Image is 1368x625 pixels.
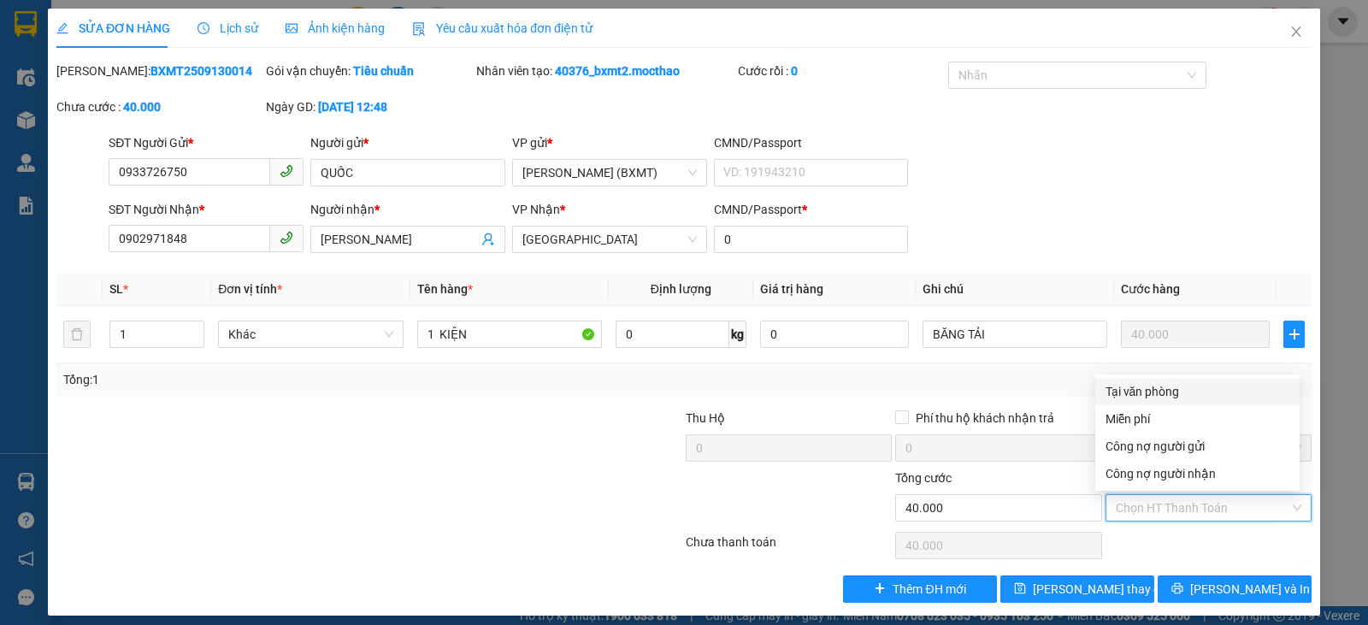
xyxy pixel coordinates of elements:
span: save [1014,582,1026,596]
div: SĐT Người Nhận [109,200,304,219]
div: [PERSON_NAME]: [56,62,262,80]
li: VP [GEOGRAPHIC_DATA] [118,92,227,149]
img: icon [412,22,426,36]
b: 40376_bxmt2.mocthao [555,64,680,78]
span: Lịch sử [198,21,258,35]
span: Thêm ĐH mới [893,580,965,598]
span: Yêu cầu xuất hóa đơn điện tử [412,21,593,35]
span: Ảnh kiện hàng [286,21,385,35]
input: Ghi Chú [923,321,1107,348]
span: Thu Hộ [686,411,725,425]
div: Tổng: 1 [63,370,529,389]
input: 0 [1121,321,1270,348]
span: Định lượng [651,282,711,296]
span: close [1289,25,1303,38]
div: Người gửi [310,133,505,152]
span: Cước hàng [1121,282,1180,296]
span: Phí thu hộ khách nhận trả [909,409,1061,427]
div: Công nợ người nhận [1106,464,1289,483]
div: Tại văn phòng [1106,382,1289,401]
div: CMND/Passport [714,200,909,219]
span: SL [109,282,123,296]
div: Nhân viên tạo: [476,62,735,80]
span: edit [56,22,68,34]
th: Ghi chú [916,273,1114,306]
button: plus [1283,321,1305,348]
button: delete [63,321,91,348]
span: picture [286,22,298,34]
span: Chọn HT Thanh Toán [1116,495,1301,521]
div: Cước gửi hàng sẽ được ghi vào công nợ của người gửi [1095,433,1300,460]
div: Cước gửi hàng sẽ được ghi vào công nợ của người nhận [1095,460,1300,487]
li: Xe khách Mộc Thảo [9,9,248,73]
b: [DATE] 12:48 [318,100,387,114]
span: user-add [481,233,495,246]
span: plus [1284,327,1304,341]
li: VP [PERSON_NAME] (BXMT) [9,92,118,130]
span: printer [1171,582,1183,596]
span: Đơn vị tính [218,282,282,296]
div: Cước rồi : [738,62,944,80]
div: Chưa cước : [56,97,262,116]
button: printer[PERSON_NAME] và In [1158,575,1312,603]
span: Hồ Chí Minh (BXMT) [522,160,697,186]
b: 40.000 [123,100,161,114]
span: Tổng cước [895,471,952,485]
span: Tuy Hòa [522,227,697,252]
span: Giá trị hàng [760,282,823,296]
div: VP gửi [512,133,707,152]
span: SỬA ĐƠN HÀNG [56,21,170,35]
button: Close [1272,9,1320,56]
button: plusThêm ĐH mới [843,575,997,603]
div: Chưa thanh toán [684,533,893,563]
img: logo.jpg [9,9,68,68]
span: phone [280,231,293,245]
button: save[PERSON_NAME] thay đổi [1000,575,1154,603]
b: 0 [791,64,798,78]
b: Tiêu chuẩn [353,64,414,78]
span: Khác [228,321,392,347]
span: [PERSON_NAME] và In [1190,580,1310,598]
div: SĐT Người Gửi [109,133,304,152]
span: kg [729,321,746,348]
span: phone [280,164,293,178]
span: plus [874,582,886,596]
div: Công nợ người gửi [1106,437,1289,456]
b: BXMT2509130014 [150,64,252,78]
input: VD: Bàn, Ghế [417,321,602,348]
span: VP Nhận [512,203,560,216]
div: CMND/Passport [714,133,909,152]
div: Người nhận [310,200,505,219]
span: clock-circle [198,22,209,34]
div: Ngày GD: [266,97,472,116]
span: [PERSON_NAME] thay đổi [1033,580,1170,598]
span: Tên hàng [417,282,473,296]
div: Miễn phí [1106,410,1289,428]
div: Gói vận chuyển: [266,62,472,80]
